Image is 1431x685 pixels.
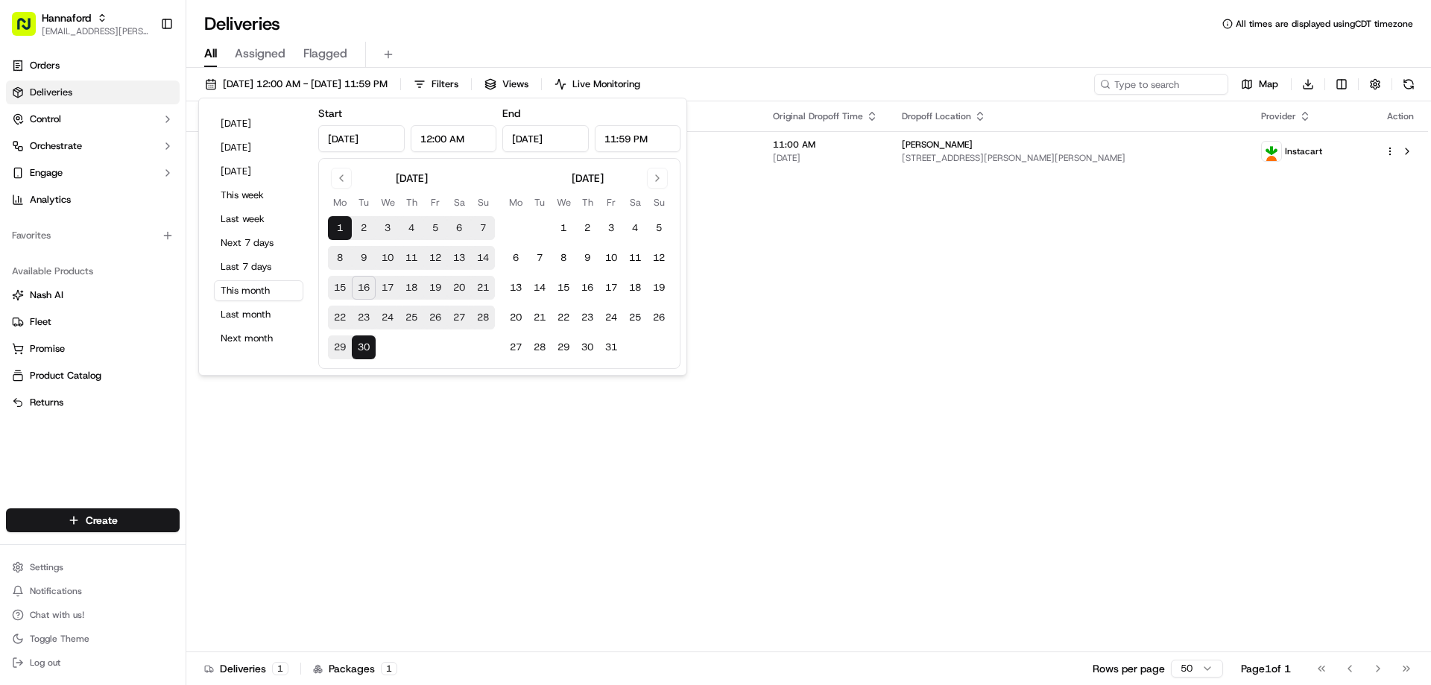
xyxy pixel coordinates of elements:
[272,662,288,675] div: 1
[552,276,575,300] button: 15
[6,652,180,673] button: Log out
[30,166,63,180] span: Engage
[575,306,599,329] button: 23
[51,157,189,169] div: We're available if you need us!
[1398,74,1419,95] button: Refresh
[1262,142,1281,161] img: profile_instacart_ahold_partner.png
[528,306,552,329] button: 21
[6,310,180,334] button: Fleet
[223,78,388,91] span: [DATE] 12:00 AM - [DATE] 11:59 PM
[575,335,599,359] button: 30
[623,216,647,240] button: 4
[6,161,180,185] button: Engage
[399,216,423,240] button: 4
[447,246,471,270] button: 13
[575,276,599,300] button: 16
[6,391,180,414] button: Returns
[599,306,623,329] button: 24
[647,246,671,270] button: 12
[328,216,352,240] button: 1
[599,216,623,240] button: 3
[30,585,82,597] span: Notifications
[504,306,528,329] button: 20
[30,216,114,231] span: Knowledge Base
[1093,661,1165,676] p: Rows per page
[30,193,71,206] span: Analytics
[148,253,180,264] span: Pylon
[423,306,447,329] button: 26
[575,246,599,270] button: 9
[30,342,65,356] span: Promise
[235,45,285,63] span: Assigned
[204,661,288,676] div: Deliveries
[599,195,623,210] th: Friday
[352,276,376,300] button: 16
[595,125,681,152] input: Time
[12,369,174,382] a: Product Catalog
[6,6,154,42] button: Hannaford[EMAIL_ADDRESS][PERSON_NAME][DOMAIN_NAME]
[376,216,399,240] button: 3
[214,185,303,206] button: This week
[623,306,647,329] button: 25
[6,337,180,361] button: Promise
[1236,18,1413,30] span: All times are displayed using CDT timezone
[214,209,303,230] button: Last week
[447,195,471,210] th: Saturday
[318,107,342,120] label: Start
[575,216,599,240] button: 2
[6,107,180,131] button: Control
[30,396,63,409] span: Returns
[528,335,552,359] button: 28
[399,195,423,210] th: Thursday
[773,139,878,151] span: 11:00 AM
[471,195,495,210] th: Sunday
[51,142,244,157] div: Start new chat
[105,252,180,264] a: Powered byPylon
[471,246,495,270] button: 14
[773,110,863,122] span: Original Dropoff Time
[902,152,1238,164] span: [STREET_ADDRESS][PERSON_NAME][PERSON_NAME]
[30,609,84,621] span: Chat with us!
[376,306,399,329] button: 24
[214,280,303,301] button: This month
[572,78,640,91] span: Live Monitoring
[352,306,376,329] button: 23
[328,195,352,210] th: Monday
[313,661,397,676] div: Packages
[328,246,352,270] button: 8
[120,210,245,237] a: 💻API Documentation
[1261,110,1296,122] span: Provider
[352,335,376,359] button: 30
[399,276,423,300] button: 18
[599,276,623,300] button: 17
[30,59,60,72] span: Orders
[502,78,528,91] span: Views
[423,276,447,300] button: 19
[12,288,174,302] a: Nash AI
[471,216,495,240] button: 7
[328,335,352,359] button: 29
[30,561,63,573] span: Settings
[331,168,352,189] button: Go to previous month
[376,276,399,300] button: 17
[30,288,63,302] span: Nash AI
[575,195,599,210] th: Thursday
[30,113,61,126] span: Control
[396,171,428,186] div: [DATE]
[1259,78,1278,91] span: Map
[42,10,91,25] button: Hannaford
[376,246,399,270] button: 10
[572,171,604,186] div: [DATE]
[6,557,180,578] button: Settings
[647,168,668,189] button: Go to next month
[552,216,575,240] button: 1
[399,246,423,270] button: 11
[902,139,973,151] span: [PERSON_NAME]
[504,335,528,359] button: 27
[1234,74,1285,95] button: Map
[1094,74,1228,95] input: Type to search
[471,306,495,329] button: 28
[204,12,280,36] h1: Deliveries
[214,256,303,277] button: Last 7 days
[599,246,623,270] button: 10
